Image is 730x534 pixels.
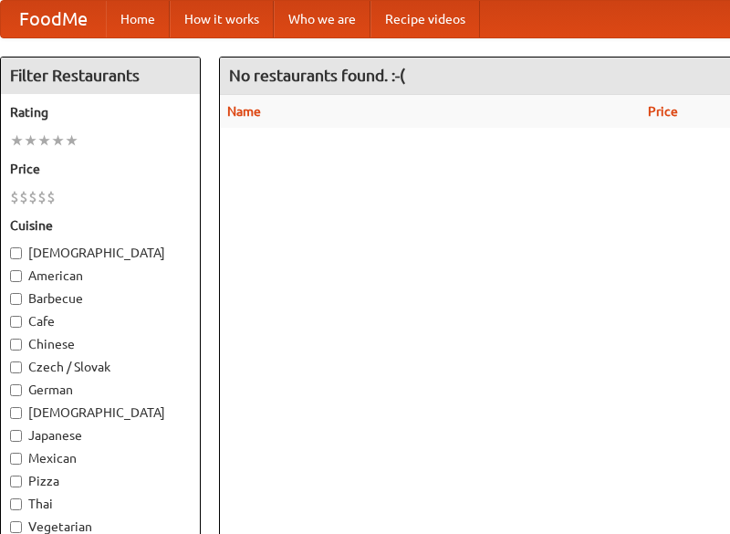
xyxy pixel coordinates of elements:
li: ★ [51,131,65,151]
input: [DEMOGRAPHIC_DATA] [10,247,22,259]
input: Cafe [10,316,22,328]
label: American [10,267,191,285]
input: American [10,270,22,282]
a: Recipe videos [370,1,480,37]
a: How it works [170,1,274,37]
input: Czech / Slovak [10,361,22,373]
a: Home [106,1,170,37]
a: Who we are [274,1,370,37]
ng-pluralize: No restaurants found. :-( [229,67,405,84]
input: [DEMOGRAPHIC_DATA] [10,407,22,419]
li: $ [28,187,37,207]
label: [DEMOGRAPHIC_DATA] [10,403,191,422]
label: Pizza [10,472,191,490]
input: Mexican [10,453,22,465]
li: ★ [37,131,51,151]
a: Price [648,104,678,119]
input: Chinese [10,339,22,351]
li: $ [37,187,47,207]
input: Pizza [10,476,22,487]
li: $ [10,187,19,207]
h5: Cuisine [10,216,191,235]
label: German [10,381,191,399]
li: $ [47,187,56,207]
li: $ [19,187,28,207]
label: Cafe [10,312,191,330]
h5: Rating [10,103,191,121]
label: [DEMOGRAPHIC_DATA] [10,244,191,262]
label: Mexican [10,449,191,467]
label: Barbecue [10,289,191,308]
input: Barbecue [10,293,22,305]
h4: Filter Restaurants [1,58,200,94]
label: Japanese [10,426,191,445]
h5: Price [10,160,191,178]
input: Japanese [10,430,22,442]
input: Vegetarian [10,521,22,533]
a: Name [227,104,261,119]
label: Thai [10,495,191,513]
label: Czech / Slovak [10,358,191,376]
input: Thai [10,498,22,510]
li: ★ [24,131,37,151]
input: German [10,384,22,396]
label: Chinese [10,335,191,353]
li: ★ [65,131,78,151]
li: ★ [10,131,24,151]
a: FoodMe [1,1,106,37]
